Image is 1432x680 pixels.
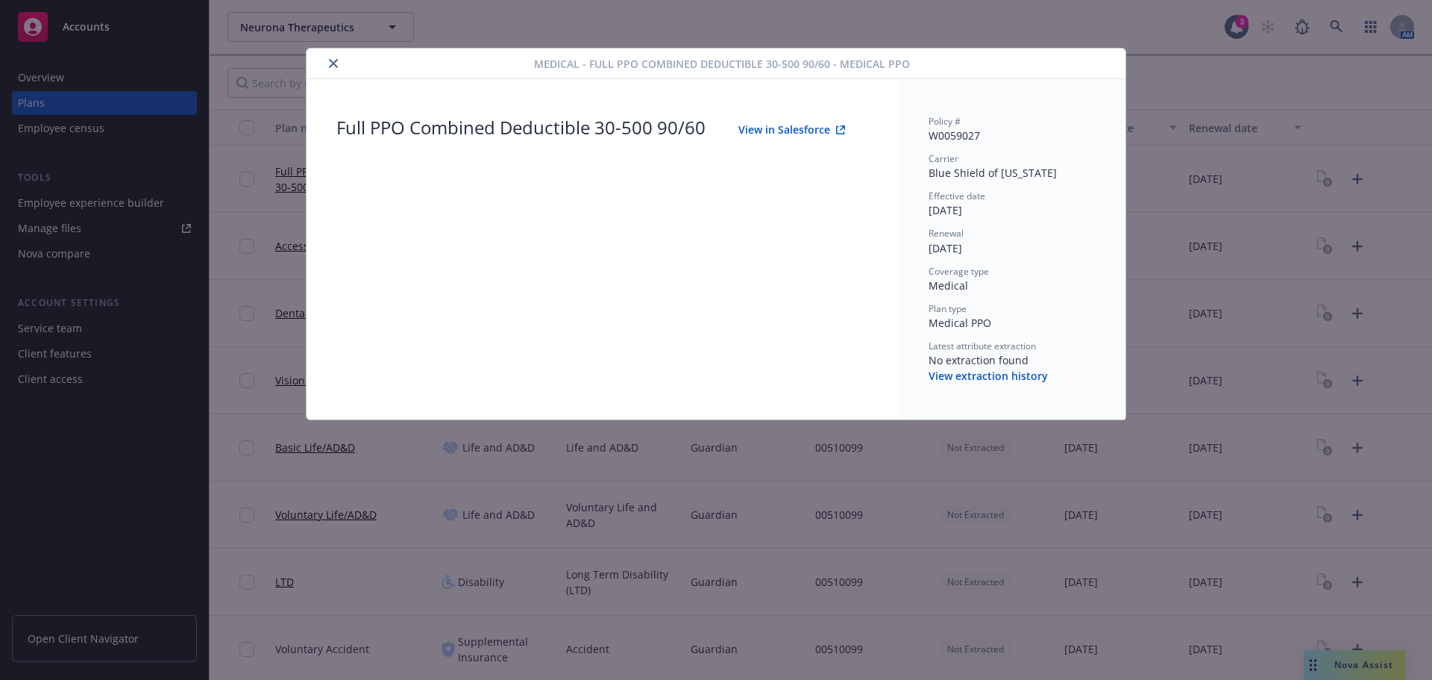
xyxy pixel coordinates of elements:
span: Latest attribute extraction [929,340,1036,352]
span: Effective date [929,190,985,202]
div: [DATE] [929,240,1096,256]
button: close [324,54,342,72]
button: View in Salesforce [715,115,869,145]
div: W0059027 [929,128,1096,143]
span: Medical - Full PPO Combined Deductible 30-500 90/60 - Medical PPO [534,56,910,72]
div: No extraction found [929,352,1096,368]
span: Plan type [929,302,967,315]
div: Medical [929,278,1096,293]
span: Coverage type [929,265,989,278]
button: View extraction history [929,369,1048,384]
span: Carrier [929,152,958,165]
div: Blue Shield of [US_STATE] [929,165,1096,181]
div: [DATE] [929,202,1096,218]
span: Renewal [929,227,964,240]
div: Medical PPO [929,315,1096,331]
div: Full PPO Combined Deductible 30-500 90/60 [336,115,706,145]
span: Policy # [929,115,961,128]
